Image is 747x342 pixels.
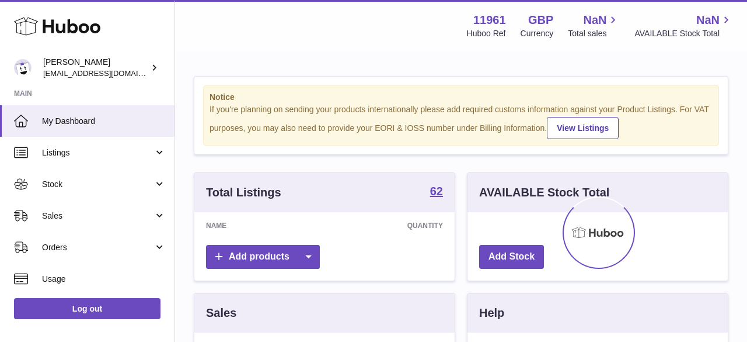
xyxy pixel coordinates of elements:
strong: GBP [528,12,553,28]
span: [EMAIL_ADDRESS][DOMAIN_NAME] [43,68,172,78]
span: Sales [42,210,153,222]
span: AVAILABLE Stock Total [634,28,733,39]
h3: Sales [206,305,236,321]
a: 62 [430,185,443,199]
strong: Notice [210,92,713,103]
th: Quantity [305,212,455,239]
a: Add products [206,245,320,269]
span: Orders [42,242,153,253]
span: Stock [42,179,153,190]
div: If you're planning on sending your products internationally please add required customs informati... [210,104,713,139]
a: View Listings [547,117,619,139]
span: Usage [42,274,166,285]
h3: Total Listings [206,185,281,201]
th: Name [194,212,305,239]
h3: AVAILABLE Stock Total [479,185,609,201]
span: NaN [583,12,606,28]
a: NaN Total sales [568,12,620,39]
div: Currency [521,28,554,39]
img: internalAdmin-11961@internal.huboo.com [14,59,32,77]
span: Total sales [568,28,620,39]
span: My Dashboard [42,116,166,127]
a: NaN AVAILABLE Stock Total [634,12,733,39]
a: Add Stock [479,245,544,269]
div: [PERSON_NAME] [43,57,148,79]
span: NaN [696,12,720,28]
strong: 11961 [473,12,506,28]
a: Log out [14,298,160,319]
h3: Help [479,305,504,321]
strong: 62 [430,185,443,197]
div: Huboo Ref [467,28,506,39]
span: Listings [42,147,153,158]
